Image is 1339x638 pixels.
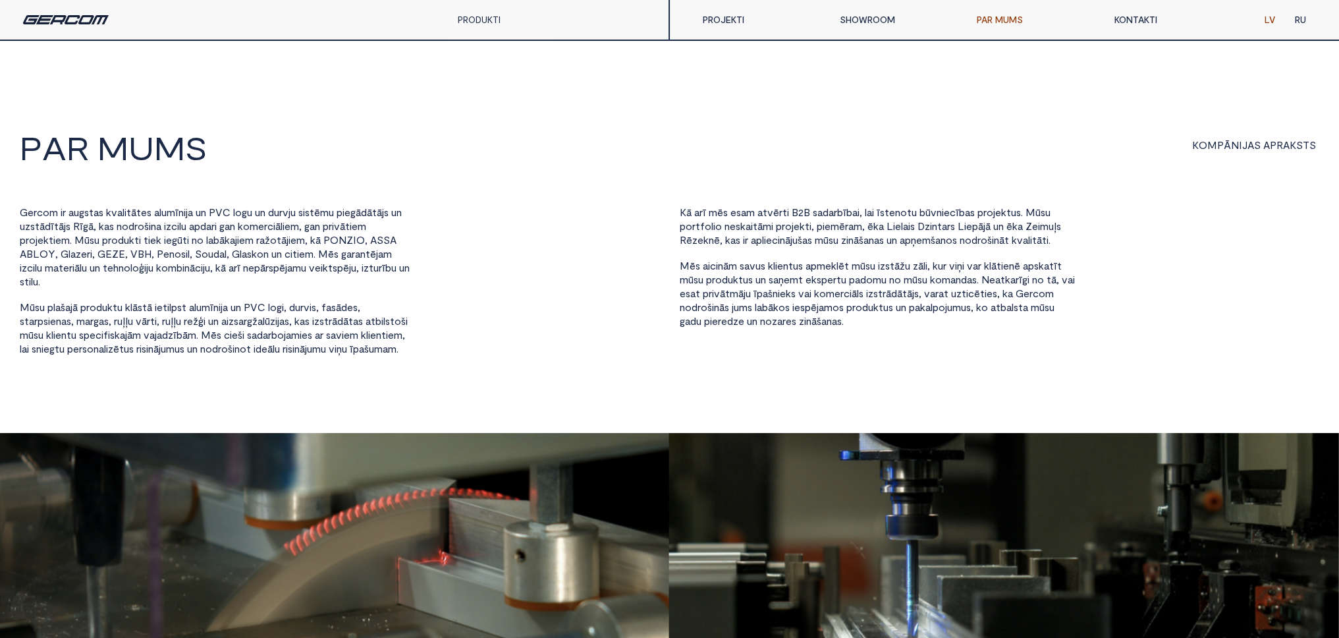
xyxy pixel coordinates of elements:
[138,220,144,232] span: o
[804,206,810,218] span: B
[1242,138,1247,152] span: J
[823,206,829,218] span: d
[304,220,310,232] span: g
[194,220,200,232] span: p
[42,132,67,163] span: a
[741,206,746,218] span: a
[686,220,692,232] span: o
[99,220,104,232] span: k
[705,220,711,232] span: o
[28,206,34,218] span: e
[757,220,763,232] span: ā
[37,206,43,218] span: c
[184,206,186,218] span: i
[846,206,852,218] span: b
[290,220,299,232] span: m
[831,220,839,232] span: m
[167,206,175,218] span: m
[964,220,966,232] span: i
[154,206,159,218] span: a
[247,206,252,218] span: u
[950,220,955,232] span: s
[340,220,345,232] span: ā
[757,206,763,218] span: a
[736,220,740,232] span: s
[811,220,814,232] span: ,
[124,206,126,218] span: i
[950,206,956,218] span: c
[1045,206,1051,218] span: u
[879,220,884,232] span: a
[736,206,741,218] span: s
[128,132,154,163] span: U
[885,206,889,218] span: t
[84,206,89,218] span: s
[767,206,773,218] span: v
[315,220,320,232] span: n
[391,206,396,218] span: u
[332,220,334,232] span: i
[958,220,964,232] span: L
[80,220,83,232] span: ī
[178,206,184,218] span: n
[323,220,329,232] span: p
[179,220,181,232] span: l
[161,206,167,218] span: u
[109,220,114,232] span: s
[1247,138,1254,152] span: A
[860,206,862,218] span: ,
[275,220,281,232] span: ā
[901,220,903,232] span: l
[792,220,794,232] span: j
[147,206,151,218] span: s
[384,206,389,218] span: s
[1025,206,1035,218] span: M
[260,206,265,218] span: n
[877,206,880,218] span: ī
[773,206,779,218] span: ē
[723,206,728,218] span: s
[88,220,94,232] span: ā
[49,206,58,218] span: m
[242,206,247,218] span: g
[925,220,930,232] span: z
[693,7,830,33] a: PROJEKTI
[893,220,895,232] span: i
[823,220,825,232] span: i
[156,220,161,232] span: a
[1035,206,1041,218] span: ū
[867,206,872,218] span: a
[942,206,944,218] span: i
[900,206,907,218] span: o
[361,206,367,218] span: d
[785,220,792,232] span: o
[970,206,975,218] span: s
[20,206,28,218] span: G
[798,206,804,218] span: 2
[186,206,188,218] span: j
[854,220,862,232] span: m
[931,206,937,218] span: v
[185,132,207,163] span: S
[1285,7,1316,33] a: RU
[1255,7,1285,33] a: LV
[358,220,366,232] span: m
[20,132,42,163] span: P
[1105,7,1242,33] a: KONTAKTI
[290,206,296,218] span: u
[337,206,342,218] span: p
[977,206,983,218] span: p
[285,220,290,232] span: e
[215,206,223,218] span: V
[201,206,206,218] span: n
[908,220,910,232] span: i
[966,220,972,232] span: e
[1016,206,1021,218] span: s
[903,220,908,232] span: a
[94,220,96,232] span: ,
[867,220,873,232] span: ē
[930,220,932,232] span: i
[151,220,156,232] span: n
[1011,206,1016,218] span: u
[264,220,267,232] span: r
